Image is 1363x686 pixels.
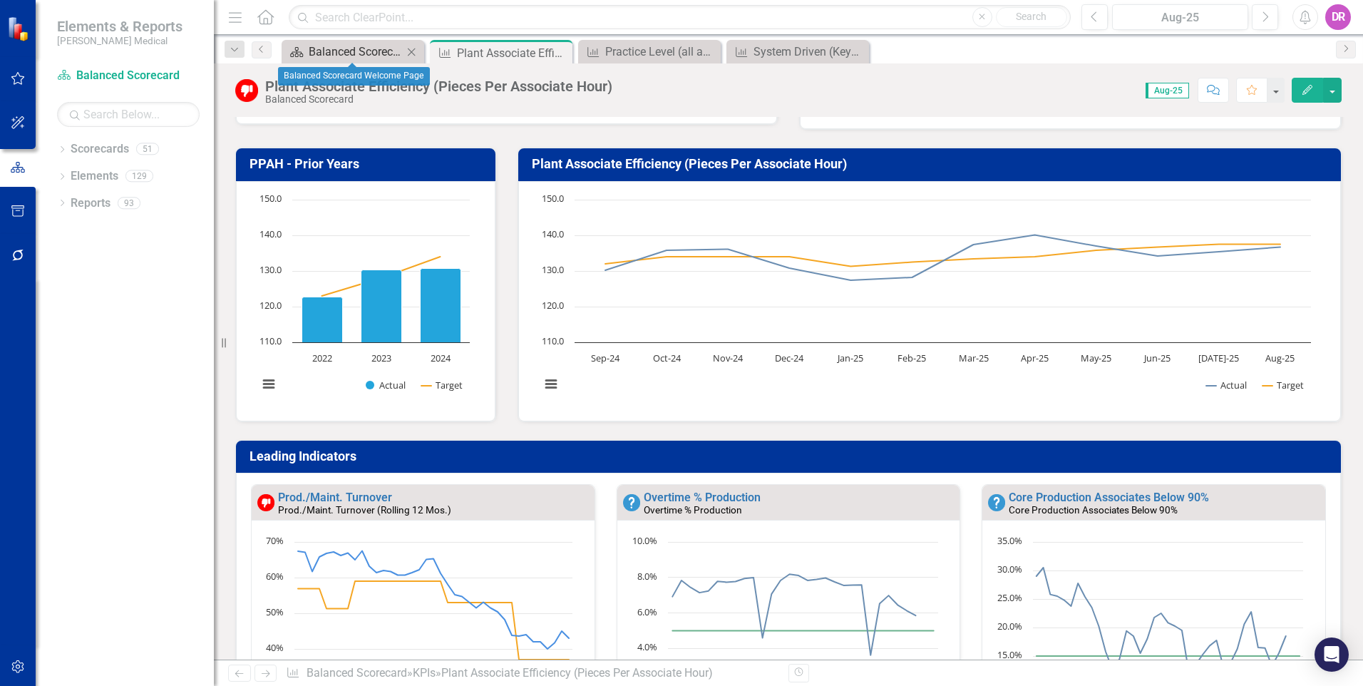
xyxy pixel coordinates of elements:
img: Below Target [257,494,274,511]
small: [PERSON_NAME] Medical [57,35,182,46]
div: 51 [136,143,159,155]
button: DR [1325,4,1351,30]
path: 2023, 130.3. Actual. [361,270,402,342]
text: May-25 [1081,352,1111,364]
text: Nov-24 [713,352,744,364]
div: Practice Level (all accts except Key/Major) Cust. Satisfaction [605,43,717,61]
text: 25.0% [997,591,1022,604]
text: 15.0% [997,648,1022,661]
div: Balanced Scorecard Welcome Page [278,67,430,86]
a: Balanced Scorecard Welcome Page [285,43,403,61]
g: Actual, series 1 of 2. Bar series with 3 bars. [302,268,461,342]
text: 120.0 [259,299,282,312]
path: 2022, 122.7. Actual. [302,297,343,342]
input: Search Below... [57,102,200,127]
g: Target, line 2 of 2 with 39 data points. [296,578,572,662]
text: 2022 [312,352,332,364]
text: 130.0 [542,263,564,276]
a: Prod./Maint. Turnover [278,491,392,504]
div: Aug-25 [1117,9,1243,26]
div: Plant Associate Efficiency (Pieces Per Associate Hour) [441,666,713,680]
text: Oct-24 [652,352,681,364]
span: Search [1016,11,1046,22]
a: Balanced Scorecard [57,68,200,84]
small: Overtime % Production [644,504,742,516]
text: 110.0 [542,334,564,347]
div: Plant Associate Efficiency (Pieces Per Associate Hour) [265,78,612,94]
button: View chart menu, Chart [259,374,279,394]
text: Apr-25 [1021,352,1049,364]
a: Practice Level (all accts except Key/Major) Cust. Satisfaction [582,43,717,61]
div: Balanced Scorecard [265,94,612,105]
text: 140.0 [542,227,564,240]
button: Aug-25 [1112,4,1248,30]
text: 50% [266,605,284,618]
text: 130.0 [259,263,282,276]
a: Overtime % Production [644,491,761,504]
text: 150.0 [542,192,564,205]
div: Chart. Highcharts interactive chart. [251,193,480,406]
text: 35.0% [997,534,1022,547]
button: Show Actual [366,379,406,391]
span: Elements & Reports [57,18,182,35]
div: Balanced Scorecard Welcome Page [309,43,403,61]
img: ClearPoint Strategy [7,16,32,41]
text: 60% [266,570,284,583]
text: 150.0 [259,192,282,205]
text: [DATE]-25 [1198,352,1239,364]
text: 140.0 [259,227,282,240]
text: 2023 [371,352,391,364]
a: Scorecards [71,141,129,158]
div: 93 [118,197,140,209]
svg: Interactive chart [533,193,1318,406]
input: Search ClearPoint... [289,5,1071,30]
a: Reports [71,195,110,212]
text: Jan-25 [836,352,863,364]
a: Balanced Scorecard [307,666,407,680]
text: Sep-24 [591,352,620,364]
div: » » [286,665,778,682]
a: Elements [71,168,118,185]
text: 6.0% [637,605,657,618]
g: Target, line 2 of 2 with 39 data points. [1034,653,1303,659]
span: Aug-25 [1146,83,1189,98]
a: Core Production Associates Below 90% [1009,491,1209,504]
img: No Information [988,494,1005,511]
text: Feb-25 [897,352,926,364]
a: System Driven (Key/Major) Account Cust. Satisfaction [730,43,865,61]
small: Prod./Maint. Turnover (Rolling 12 Mos.) [278,504,451,516]
text: Dec-24 [775,352,804,364]
text: Jun-25 [1143,352,1171,364]
button: View chart menu, Chart [541,374,561,394]
text: 2024 [431,352,451,364]
text: Mar-25 [958,352,988,364]
g: Target, line 2 of 2 with 30 data points. [669,628,936,633]
text: 4.0% [637,640,657,653]
img: No Information [623,494,640,511]
div: 129 [125,170,153,183]
div: System Driven (Key/Major) Account Cust. Satisfaction [753,43,865,61]
text: 110.0 [259,334,282,347]
button: Show Actual [1206,379,1247,391]
text: Aug-25 [1265,352,1295,364]
text: 10.0% [632,534,657,547]
div: Chart. Highcharts interactive chart. [533,193,1327,406]
text: 70% [266,534,284,547]
text: 8.0% [637,570,657,583]
button: Search [996,7,1067,27]
h3: Plant Associate Efficiency (Pieces Per Associate Hour) [532,157,1333,171]
div: Open Intercom Messenger [1315,638,1349,672]
text: 120.0 [542,299,564,312]
text: 30.0% [997,563,1022,575]
text: 40% [266,641,284,654]
text: 20.0% [997,620,1022,633]
path: 2024, 130.8. Actual. [421,268,461,342]
img: Below Target [235,79,258,102]
h3: Leading Indicators [250,449,1332,464]
div: Plant Associate Efficiency (Pieces Per Associate Hour) [457,44,569,62]
a: KPIs [413,666,436,680]
small: Core Production Associates Below 90% [1009,504,1178,516]
h3: PPAH - Prior Years [250,157,487,171]
button: Show Target [421,379,463,391]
